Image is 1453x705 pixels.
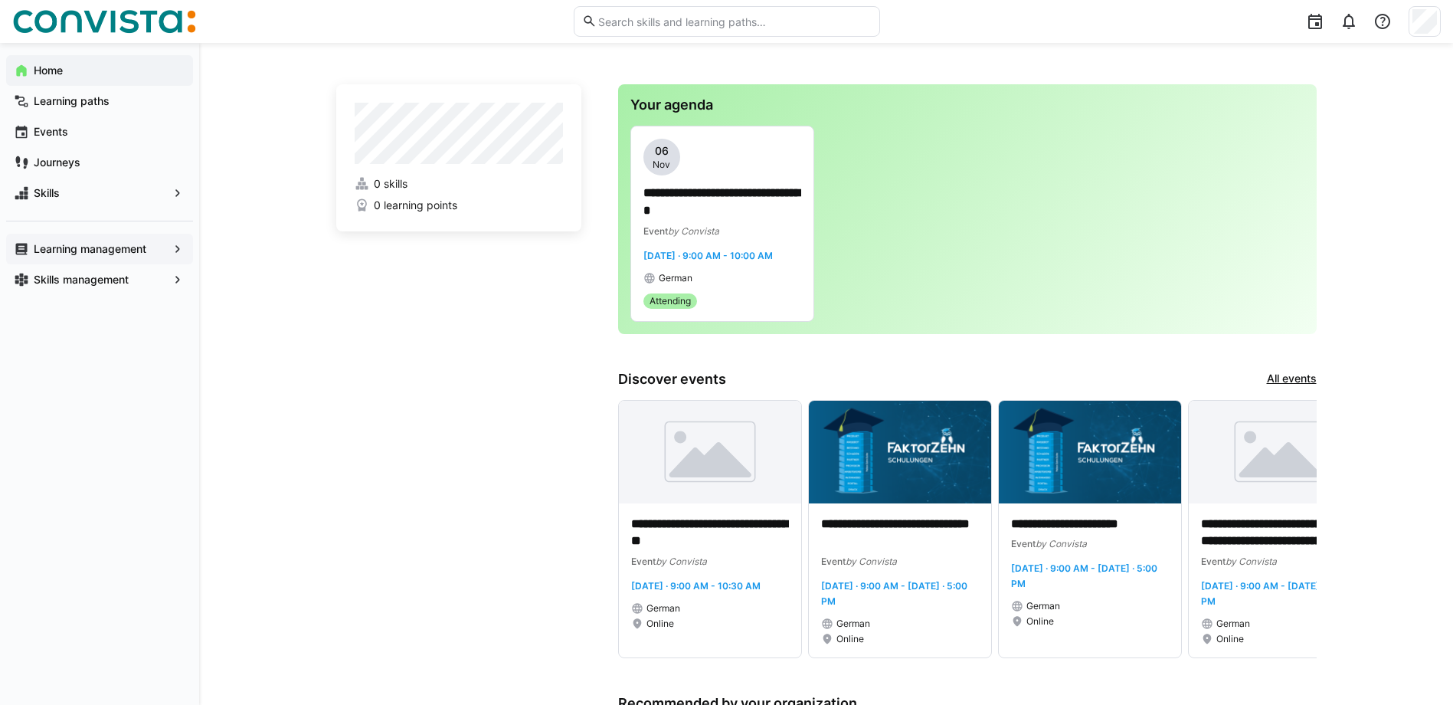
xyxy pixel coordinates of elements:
[1189,401,1371,503] img: image
[1036,538,1087,549] span: by Convista
[653,159,670,171] span: Nov
[643,250,773,261] span: [DATE] · 9:00 AM - 10:00 AM
[1201,556,1226,567] span: Event
[618,371,726,388] h3: Discover events
[1216,618,1250,630] span: German
[668,225,719,237] span: by Convista
[374,198,457,213] span: 0 learning points
[630,97,1304,113] h3: Your agenda
[355,176,563,192] a: 0 skills
[631,580,761,592] span: [DATE] · 9:00 AM - 10:30 AM
[999,401,1181,503] img: image
[1011,538,1036,549] span: Event
[650,295,691,307] span: Attending
[1011,562,1157,589] span: [DATE] · 9:00 AM - [DATE] · 5:00 PM
[821,556,846,567] span: Event
[646,618,674,630] span: Online
[1026,600,1060,612] span: German
[836,618,870,630] span: German
[1267,371,1317,388] a: All events
[821,580,967,607] span: [DATE] · 9:00 AM - [DATE] · 5:00 PM
[809,401,991,503] img: image
[1216,633,1244,645] span: Online
[656,556,707,567] span: by Convista
[374,176,407,192] span: 0 skills
[655,143,669,159] span: 06
[836,633,864,645] span: Online
[643,225,668,237] span: Event
[619,401,801,503] img: image
[659,272,692,284] span: German
[1026,615,1054,628] span: Online
[1226,556,1277,567] span: by Convista
[631,556,656,567] span: Event
[646,602,680,615] span: German
[597,15,871,28] input: Search skills and learning paths…
[846,556,897,567] span: by Convista
[1201,580,1347,607] span: [DATE] · 9:00 AM - [DATE] · 5:00 PM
